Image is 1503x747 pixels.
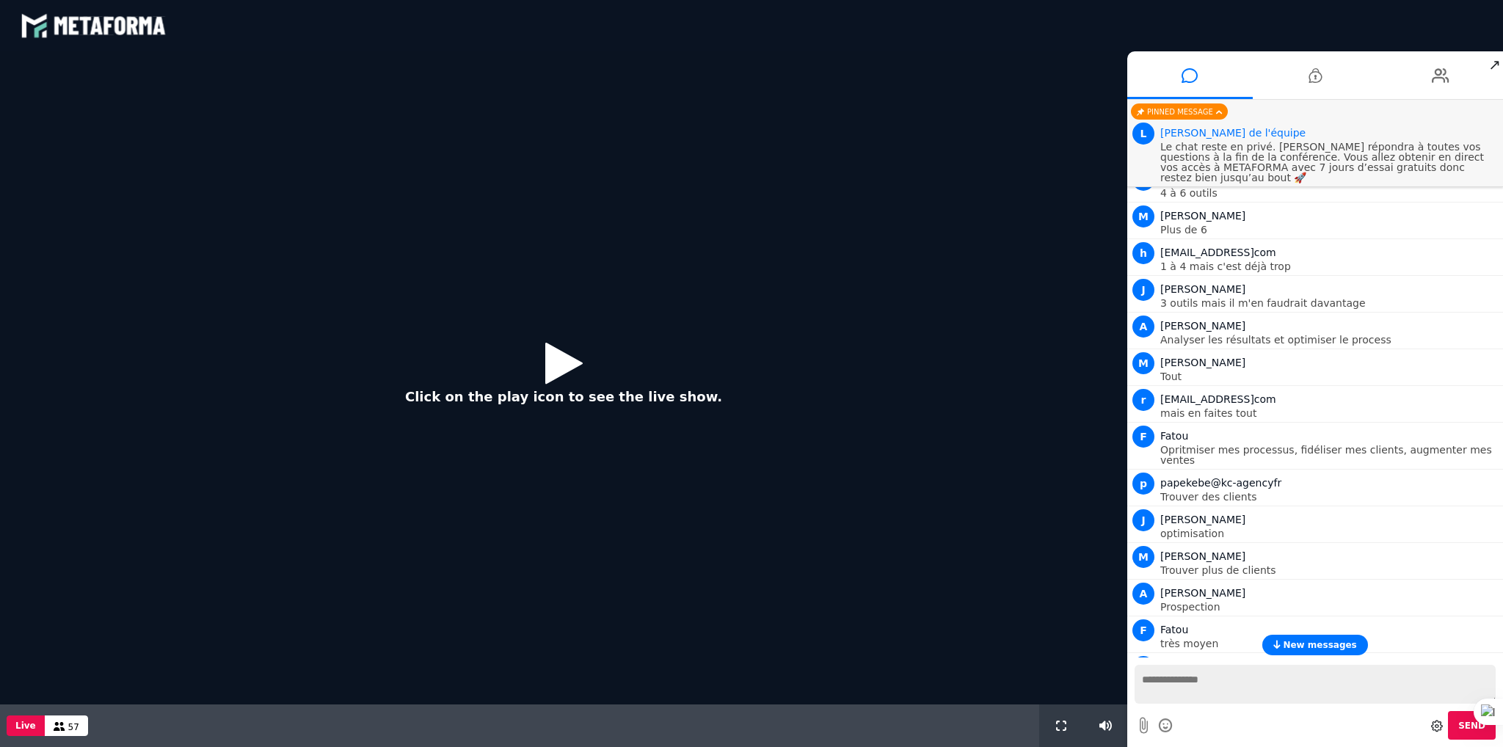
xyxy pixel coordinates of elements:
[1160,550,1245,562] span: [PERSON_NAME]
[1458,721,1485,731] span: Send
[1160,335,1499,345] p: Analyser les résultats et optimiser le process
[1132,352,1154,374] span: M
[1160,283,1245,295] span: [PERSON_NAME]
[405,387,722,407] p: Click on the play icon to see the live show.
[1160,320,1245,332] span: [PERSON_NAME]
[1132,546,1154,568] span: M
[1132,316,1154,338] span: A
[1132,123,1154,145] span: L
[1132,205,1154,227] span: M
[1160,477,1281,489] span: papekebe@kc-agencyfr
[1160,188,1499,198] p: 4 à 6 outils
[1132,509,1154,531] span: J
[1132,242,1154,264] span: h
[1160,492,1499,502] p: Trouver des clients
[1160,445,1499,465] p: Opritmiser mes processus, fidéliser mes clients, augmenter mes ventes
[1160,393,1276,405] span: [EMAIL_ADDRESS]com
[1160,430,1188,442] span: Fatou
[1160,210,1245,222] span: [PERSON_NAME]
[390,331,737,426] button: Click on the play icon to see the live show.
[1160,602,1499,612] p: Prospection
[1132,473,1154,495] span: p
[1160,514,1245,525] span: [PERSON_NAME]
[1160,261,1499,272] p: 1 à 4 mais c'est déjà trop
[68,722,79,732] span: 57
[7,715,45,736] button: Live
[1160,587,1245,599] span: [PERSON_NAME]
[1160,127,1306,139] span: Animator
[1160,247,1276,258] span: [EMAIL_ADDRESS]com
[1160,371,1499,382] p: Tout
[1448,711,1496,740] button: Send
[1160,298,1499,308] p: 3 outils mais il m'en faudrait davantage
[1160,565,1499,575] p: Trouver plus de clients
[1160,528,1499,539] p: optimisation
[1132,389,1154,411] span: r
[1262,635,1368,655] button: New messages
[1486,51,1503,78] span: ↗
[1132,619,1154,641] span: F
[1132,656,1154,678] span: M
[1131,103,1228,120] div: Pinned message
[1283,640,1356,650] span: New messages
[1160,225,1499,235] p: Plus de 6
[1132,583,1154,605] span: A
[1160,624,1188,635] span: Fatou
[1132,279,1154,301] span: J
[1160,142,1499,183] p: Le chat reste en privé. [PERSON_NAME] répondra à toutes vos questions à la fin de la conférence. ...
[1160,408,1499,418] p: mais en faites tout
[1160,357,1245,368] span: [PERSON_NAME]
[1132,426,1154,448] span: F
